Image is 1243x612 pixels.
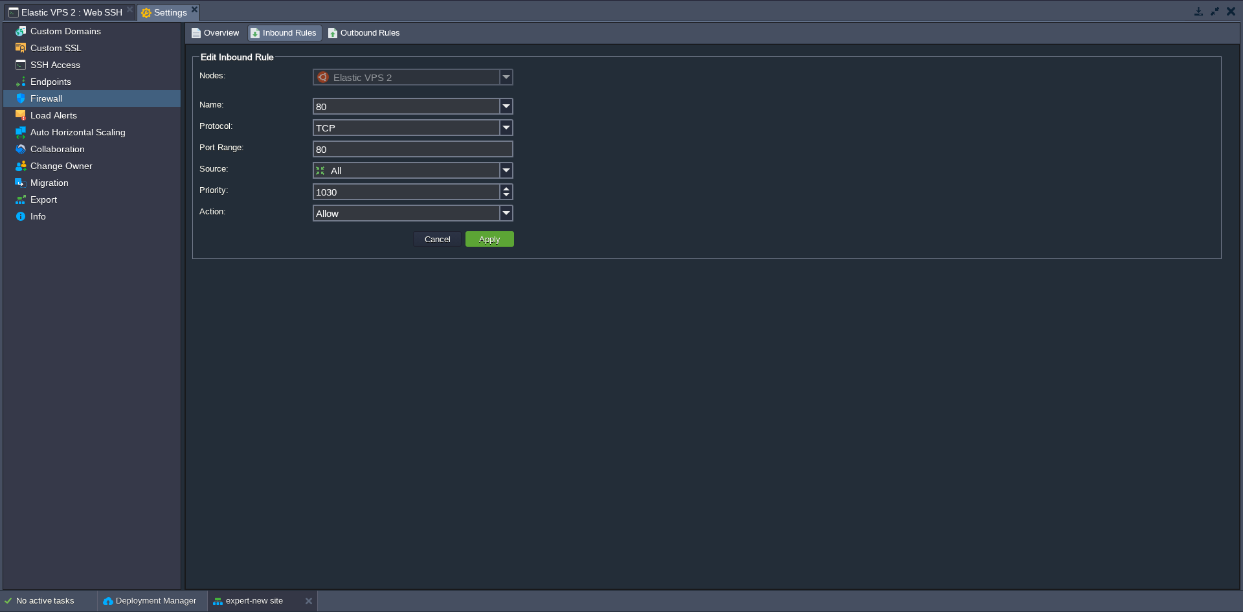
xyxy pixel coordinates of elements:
[28,160,95,172] a: Change Owner
[141,5,187,21] span: Settings
[28,126,128,138] a: Auto Horizontal Scaling
[328,26,401,40] span: Outbound Rules
[199,141,311,154] label: Port Range:
[199,162,311,176] label: Source:
[16,591,97,611] div: No active tasks
[199,69,311,82] label: Nodes:
[28,194,59,205] a: Export
[103,595,196,607] button: Deployment Manager
[475,233,504,245] button: Apply
[28,109,79,121] a: Load Alerts
[199,183,311,197] label: Priority:
[201,52,274,62] span: Edit Inbound Rule
[28,143,87,155] a: Collaboration
[28,59,82,71] a: SSH Access
[191,26,239,40] span: Overview
[199,205,311,218] label: Action:
[28,76,73,87] a: Endpoints
[199,119,311,133] label: Protocol:
[28,177,71,188] a: Migration
[199,98,311,111] label: Name:
[8,5,122,20] span: Elastic VPS 2 : Web SSH
[28,93,64,104] a: Firewall
[250,26,317,40] span: Inbound Rules
[213,595,283,607] button: expert-new site
[28,210,48,222] a: Info
[28,25,103,37] a: Custom Domains
[421,233,454,245] button: Cancel
[28,42,84,54] a: Custom SSL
